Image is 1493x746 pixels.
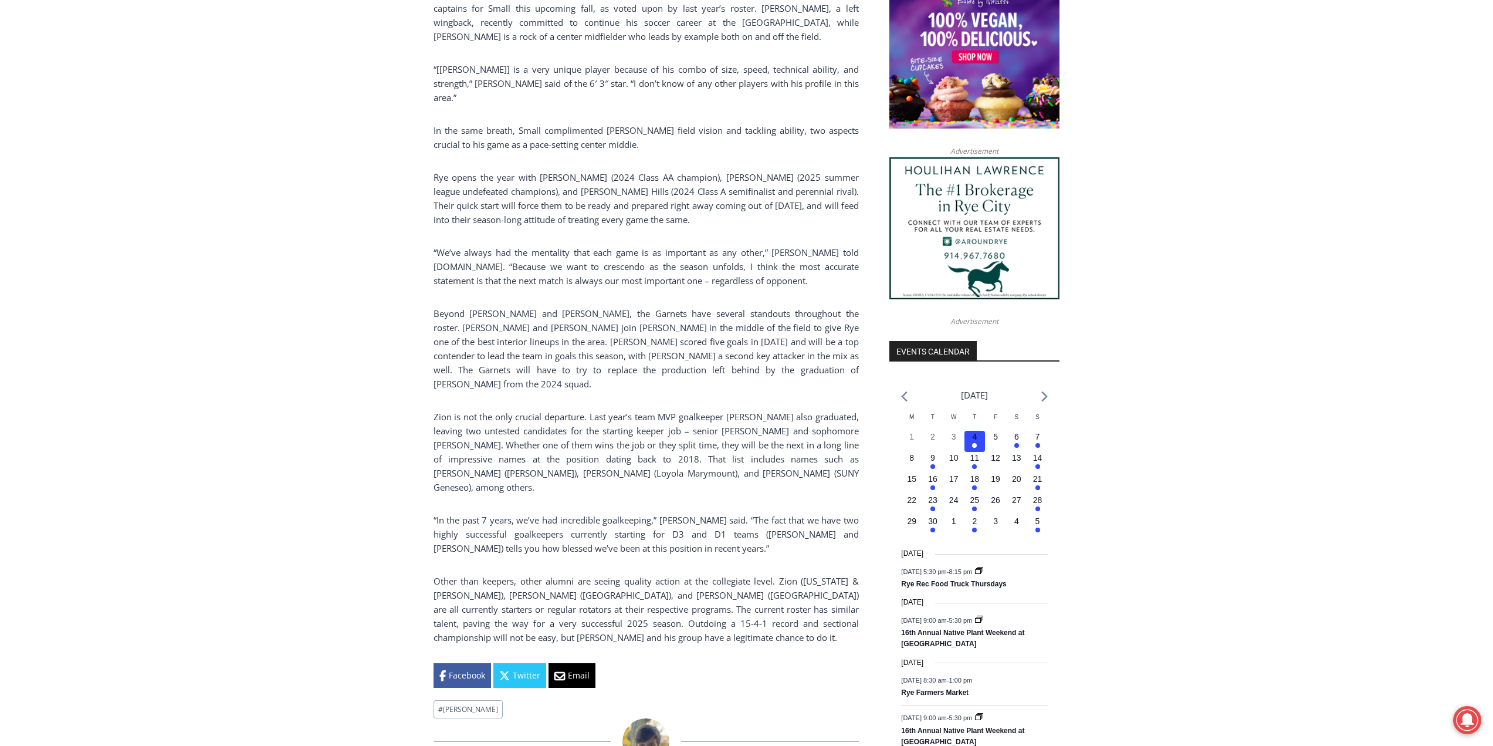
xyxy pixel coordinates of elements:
[949,616,972,623] span: 5:30 pm
[120,73,167,140] div: "[PERSON_NAME]'s draw is the fine variety of pristine raw fish kept on hand"
[1027,431,1048,452] button: 7 Has events
[1033,453,1042,463] time: 14
[985,413,1006,431] div: Friday
[922,452,943,473] button: 9 Has events
[1041,391,1048,402] a: Next month
[930,432,935,441] time: 2
[901,568,946,575] span: [DATE] 5:30 pm
[901,629,1024,649] a: 16th Annual Native Plant Weekend at [GEOGRAPHIC_DATA]
[1006,473,1027,494] button: 20
[972,528,977,532] em: Has events
[1014,432,1019,441] time: 6
[901,616,946,623] span: [DATE] 9:00 am
[1027,494,1048,515] button: 28 Has events
[985,494,1006,515] button: 26
[964,473,986,494] button: 18 Has events
[970,453,980,463] time: 11
[901,413,922,431] div: Monday
[972,432,977,441] time: 4
[282,114,568,146] a: Intern @ [DOMAIN_NAME]
[434,62,859,104] p: “[[PERSON_NAME]] is a very unique player because of his combo of size, speed, technical ability, ...
[949,568,972,575] span: 8:15 pm
[1014,414,1018,420] span: S
[930,528,935,532] em: Has events
[549,663,595,688] a: Email
[991,495,1000,505] time: 26
[901,677,946,684] span: [DATE] 8:30 am
[1027,473,1048,494] button: 21 Has events
[1035,485,1040,490] em: Has events
[889,341,977,361] h2: Events Calendar
[434,123,859,151] p: In the same breath, Small complimented [PERSON_NAME] field vision and tackling ability, two aspec...
[949,714,972,721] span: 5:30 pm
[901,688,969,698] a: Rye Farmers Market
[1006,452,1027,473] button: 13
[901,391,908,402] a: Previous month
[1012,453,1021,463] time: 13
[4,121,115,166] span: Open Tues. - Sun. [PHONE_NUMBER]
[949,677,972,684] span: 1:00 pm
[1027,452,1048,473] button: 14 Has events
[951,414,956,420] span: W
[434,245,859,288] p: “We’ve always had the mentality that each game is as important as any other,” [PERSON_NAME] told ...
[901,431,922,452] button: 1
[296,1,554,114] div: "We would have speakers with experience in local journalism speak to us about their experiences a...
[307,117,544,143] span: Intern @ [DOMAIN_NAME]
[909,453,914,463] time: 8
[964,515,986,536] button: 2 Has events
[964,431,986,452] button: 4 Has events
[889,157,1059,299] img: Houlihan Lawrence The #1 Brokerage in Rye City
[493,663,546,688] a: Twitter
[939,146,1010,157] span: Advertisement
[943,413,964,431] div: Wednesday
[985,473,1006,494] button: 19
[943,473,964,494] button: 17
[972,507,977,511] em: Has events
[1014,443,1019,448] em: Has events
[922,515,943,536] button: 30 Has events
[901,452,922,473] button: 8
[991,474,1000,484] time: 19
[993,432,998,441] time: 5
[943,515,964,536] button: 1
[901,515,922,536] button: 29
[1035,443,1040,448] em: Has events
[901,473,922,494] button: 15
[930,485,935,490] em: Has events
[970,495,980,505] time: 25
[928,474,937,484] time: 16
[993,517,998,526] time: 3
[1014,517,1019,526] time: 4
[1035,414,1040,420] span: S
[964,452,986,473] button: 11 Has events
[434,574,859,644] p: Other than keepers, other alumni are seeing quality action at the collegiate level. Zion ([US_STA...
[943,452,964,473] button: 10
[943,494,964,515] button: 24
[970,474,980,484] time: 18
[922,473,943,494] button: 16 Has events
[1035,517,1040,526] time: 5
[901,714,946,721] span: [DATE] 9:00 am
[901,714,974,721] time: -
[1035,507,1040,511] em: Has events
[901,494,922,515] button: 22
[1033,495,1042,505] time: 28
[1006,413,1027,431] div: Saturday
[1012,474,1021,484] time: 20
[972,485,977,490] em: Has events
[1033,474,1042,484] time: 21
[434,410,859,494] p: Zion is not the only crucial departure. Last year’s team MVP goalkeeper [PERSON_NAME] also gradua...
[949,474,959,484] time: 17
[901,597,923,608] time: [DATE]
[1035,464,1040,469] em: Has events
[901,580,1006,589] a: Rye Rec Food Truck Thursdays
[985,452,1006,473] button: 12
[1006,431,1027,452] button: 6 Has events
[1,118,118,146] a: Open Tues. - Sun. [PHONE_NUMBER]
[907,517,916,526] time: 29
[434,700,503,718] a: #[PERSON_NAME]
[907,495,916,505] time: 22
[1012,495,1021,505] time: 27
[1035,528,1040,532] em: Has events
